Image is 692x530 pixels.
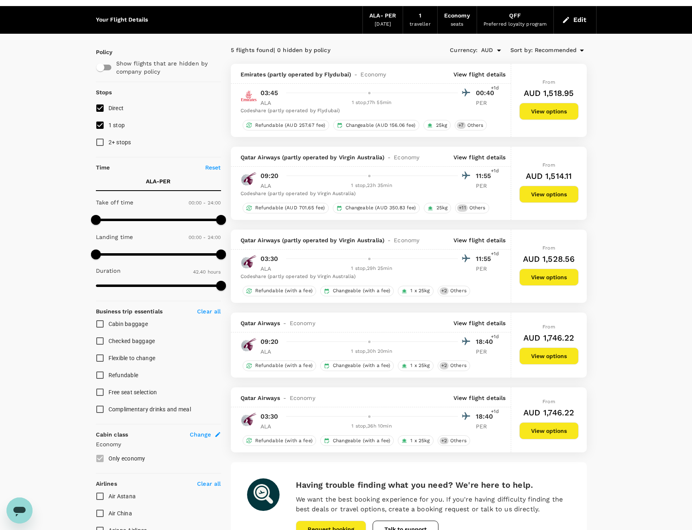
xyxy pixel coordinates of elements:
span: Air China [108,510,132,517]
div: Refundable (with a fee) [243,435,316,446]
span: Qatar Airways [241,394,280,402]
span: Free seat selection [108,389,157,395]
p: 18:40 [476,337,496,347]
span: 1 x 25kg [407,362,433,369]
span: Sort by : [510,46,533,55]
span: From [542,245,555,251]
p: Time [96,163,110,172]
div: [DATE] [375,20,391,28]
div: +7Others [455,120,487,130]
p: ALA [260,348,281,356]
span: Flexible to change [108,355,156,361]
strong: Business trip essentials [96,308,163,315]
p: 09:20 [260,337,279,347]
h6: AUD 1,514.11 [526,169,572,182]
div: QFF [509,11,521,20]
p: Clear all [197,480,221,488]
div: 1 x 25kg [398,286,433,296]
div: +2Others [438,286,470,296]
span: Change [190,430,211,439]
span: 25kg [433,122,451,129]
p: PER [476,182,496,190]
span: +1d [491,333,499,341]
div: 1 stop , 29h 25min [286,265,458,273]
div: 25kg [423,120,451,130]
div: 1 [419,11,421,20]
span: +1d [491,167,499,175]
div: Refundable (with a fee) [243,286,316,296]
span: From [542,162,555,168]
span: + 2 [440,437,449,444]
p: ALA [260,99,281,107]
span: Only economy [108,455,145,462]
p: PER [476,348,496,356]
p: ALA - PER [146,177,171,185]
span: +1d [491,84,499,92]
strong: Stops [96,89,112,96]
div: Refundable (AUD 257.67 fee) [243,120,329,130]
span: Changeable (with a fee) [330,437,393,444]
span: From [542,79,555,85]
span: Currency : [450,46,477,55]
span: From [542,399,555,404]
span: Refundable (with a fee) [252,287,316,294]
span: + 11 [457,204,467,211]
span: Emirates (partly operated by Flydubai) [241,70,351,78]
span: Refundable [108,372,139,378]
span: 1 x 25kg [407,287,433,294]
p: 09:20 [260,171,279,181]
span: Refundable (AUD 701.65 fee) [252,204,328,211]
div: Codeshare (partly operated by Flydubai) [241,107,496,115]
div: traveller [410,20,430,28]
p: Clear all [197,307,221,315]
span: - [280,319,289,327]
span: Refundable (with a fee) [252,362,316,369]
div: Changeable (with a fee) [320,435,394,446]
div: +11Others [455,203,489,213]
div: Preferred loyalty program [484,20,547,28]
img: QR [241,254,257,270]
span: + 7 [457,122,465,129]
span: Changeable (with a fee) [330,287,393,294]
div: 1 x 25kg [398,361,433,371]
p: PER [476,422,496,430]
p: View flight details [453,319,506,327]
div: Codeshare (partly operated by Virgin Australia) [241,273,496,281]
span: Economy [394,236,419,244]
p: View flight details [453,394,506,402]
iframe: Button to launch messaging window [7,497,33,523]
span: From [542,324,555,330]
p: Take off time [96,198,134,206]
div: 1 stop , 23h 35min [286,182,458,190]
span: Economy [290,394,315,402]
div: 25kg [424,203,451,213]
p: 11:55 [476,171,496,181]
button: View options [519,348,579,365]
p: ALA [260,422,281,430]
p: View flight details [453,70,506,78]
span: Air Astana [108,493,136,500]
p: PER [476,265,496,273]
p: Show flights that are hidden by company policy [116,59,215,76]
span: Others [447,287,470,294]
button: Edit [560,13,590,26]
span: Economy [394,153,419,161]
span: Checked baggage [108,338,155,344]
button: View options [519,103,579,120]
h6: AUD 1,746.22 [523,406,574,419]
span: Complimentary drinks and meal [108,406,191,413]
p: View flight details [453,153,506,161]
span: - [280,394,289,402]
span: Direct [108,105,124,111]
p: ALA [260,182,281,190]
span: Refundable (AUD 257.67 fee) [252,122,329,129]
p: 03:30 [260,412,278,421]
button: Open [493,45,505,56]
span: Others [464,122,487,129]
div: 1 stop , 30h 20min [286,348,458,356]
span: +1d [491,250,499,258]
h6: AUD 1,518.95 [524,87,574,100]
p: Duration [96,267,121,275]
img: EK [241,88,257,104]
img: QR [241,337,257,353]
